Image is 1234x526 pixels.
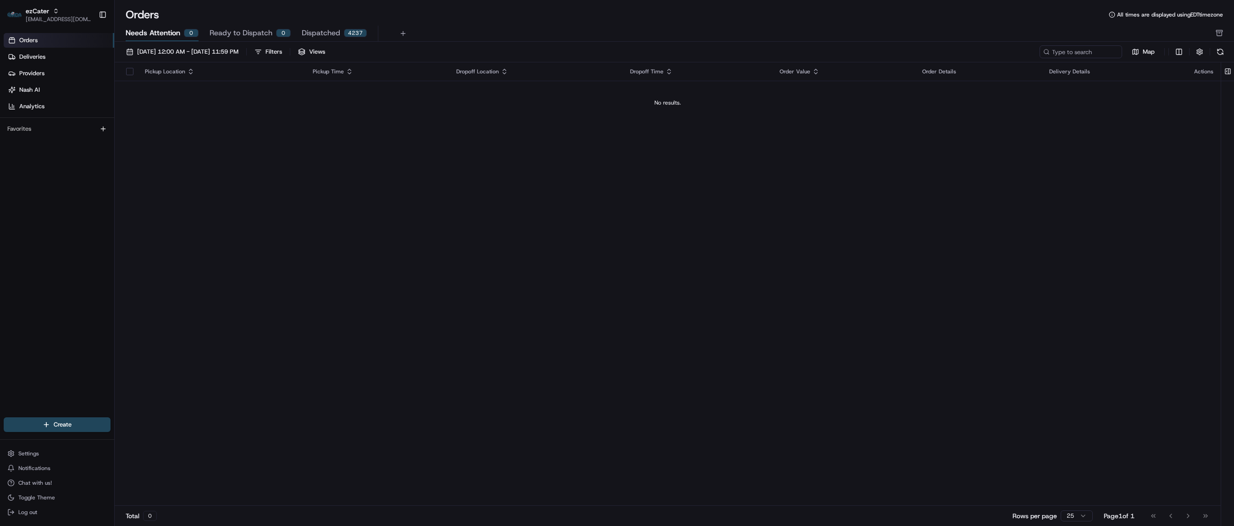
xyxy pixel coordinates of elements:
[18,479,52,487] span: Chat with us!
[122,45,243,58] button: [DATE] 12:00 AM - [DATE] 11:59 PM
[7,12,22,18] img: ezCater
[126,511,157,521] div: Total
[143,511,157,521] div: 0
[4,50,114,64] a: Deliveries
[184,29,199,37] div: 0
[126,28,180,39] span: Needs Attention
[276,29,291,37] div: 0
[250,45,286,58] button: Filters
[4,66,114,81] a: Providers
[1117,11,1223,18] span: All times are displayed using EDT timezone
[19,53,45,61] span: Deliveries
[4,99,114,114] a: Analytics
[1126,46,1161,57] button: Map
[344,29,367,37] div: 4237
[1104,511,1134,520] div: Page 1 of 1
[4,4,95,26] button: ezCaterezCater[EMAIL_ADDRESS][DOMAIN_NAME]
[1049,68,1179,75] div: Delivery Details
[19,86,40,94] span: Nash AI
[4,476,111,489] button: Chat with us!
[1013,511,1057,520] p: Rows per page
[922,68,1035,75] div: Order Details
[18,465,50,472] span: Notifications
[780,68,908,75] div: Order Value
[4,33,114,48] a: Orders
[4,417,111,432] button: Create
[4,83,114,97] a: Nash AI
[309,48,325,56] span: Views
[1214,45,1227,58] button: Refresh
[302,28,340,39] span: Dispatched
[1194,68,1213,75] div: Actions
[145,68,298,75] div: Pickup Location
[210,28,272,39] span: Ready to Dispatch
[26,6,49,16] button: ezCater
[4,491,111,504] button: Toggle Theme
[456,68,615,75] div: Dropoff Location
[18,450,39,457] span: Settings
[4,447,111,460] button: Settings
[630,68,765,75] div: Dropoff Time
[118,99,1217,106] div: No results.
[1040,45,1122,58] input: Type to search
[313,68,442,75] div: Pickup Time
[19,69,44,78] span: Providers
[4,506,111,519] button: Log out
[1143,48,1155,56] span: Map
[26,16,91,23] button: [EMAIL_ADDRESS][DOMAIN_NAME]
[4,122,111,136] div: Favorites
[19,102,44,111] span: Analytics
[18,509,37,516] span: Log out
[294,45,329,58] button: Views
[266,48,282,56] div: Filters
[18,494,55,501] span: Toggle Theme
[19,36,38,44] span: Orders
[126,7,159,22] h1: Orders
[54,421,72,429] span: Create
[137,48,238,56] span: [DATE] 12:00 AM - [DATE] 11:59 PM
[4,462,111,475] button: Notifications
